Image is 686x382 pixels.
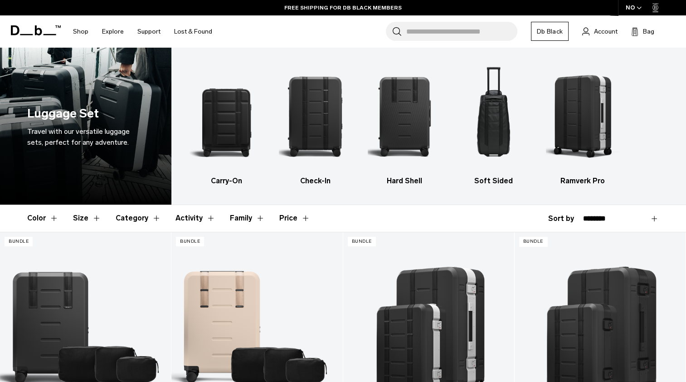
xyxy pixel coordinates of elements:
[368,176,441,186] h3: Hard Shell
[190,61,263,186] a: Db Carry-On
[230,205,265,231] button: Toggle Filter
[73,205,101,231] button: Toggle Filter
[279,176,352,186] h3: Check-In
[174,15,212,48] a: Lost & Found
[368,61,441,171] img: Db
[175,205,215,231] button: Toggle Filter
[176,237,204,246] p: Bundle
[582,26,618,37] a: Account
[190,176,263,186] h3: Carry-On
[457,61,530,186] li: 4 / 5
[546,176,619,186] h3: Ramverk Pro
[368,61,441,186] li: 3 / 5
[116,205,161,231] button: Toggle Filter
[190,61,263,186] li: 1 / 5
[546,61,619,186] li: 5 / 5
[279,205,310,231] button: Toggle Price
[66,15,219,48] nav: Main Navigation
[27,104,99,123] h1: Luggage Set
[73,15,88,48] a: Shop
[284,4,402,12] a: FREE SHIPPING FOR DB BLACK MEMBERS
[457,61,530,186] a: Db Soft Sided
[531,22,569,41] a: Db Black
[348,237,376,246] p: Bundle
[546,61,619,171] img: Db
[190,61,263,171] img: Db
[137,15,161,48] a: Support
[279,61,352,186] li: 2 / 5
[546,61,619,186] a: Db Ramverk Pro
[27,205,58,231] button: Toggle Filter
[643,27,654,36] span: Bag
[102,15,124,48] a: Explore
[279,61,352,171] img: Db
[27,127,130,147] span: Travel with our versatile luggage sets, perfect for any adventure.
[279,61,352,186] a: Db Check-In
[368,61,441,186] a: Db Hard Shell
[594,27,618,36] span: Account
[457,176,530,186] h3: Soft Sided
[631,26,654,37] button: Bag
[519,237,547,246] p: Bundle
[457,61,530,171] img: Db
[5,237,33,246] p: Bundle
